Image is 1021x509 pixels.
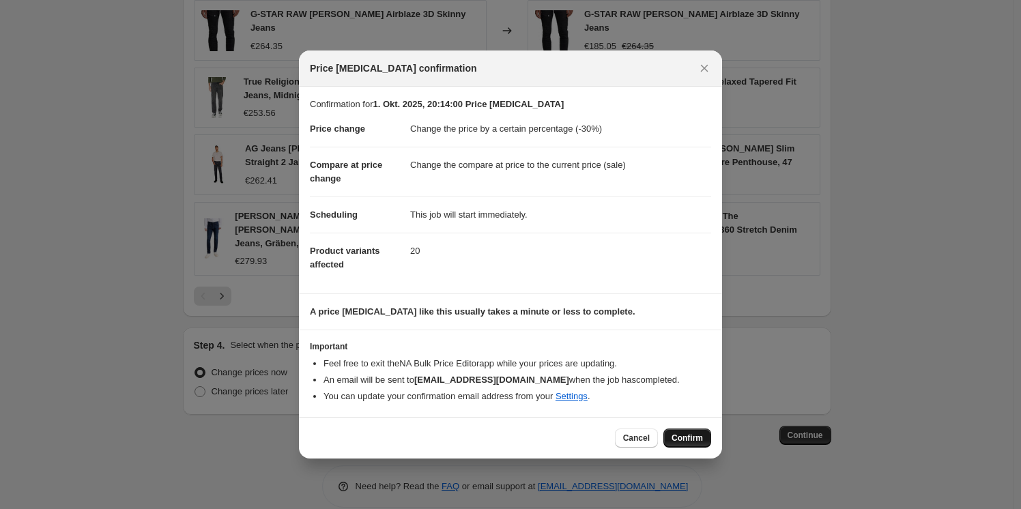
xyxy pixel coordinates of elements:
li: An email will be sent to when the job has completed . [323,373,711,387]
span: Price change [310,123,365,134]
dd: This job will start immediately. [410,197,711,233]
li: Feel free to exit the NA Bulk Price Editor app while your prices are updating. [323,357,711,370]
b: [EMAIL_ADDRESS][DOMAIN_NAME] [414,375,569,385]
li: You can update your confirmation email address from your . [323,390,711,403]
span: Product variants affected [310,246,380,270]
span: Confirm [672,433,703,443]
dd: Change the price by a certain percentage (-30%) [410,111,711,147]
b: A price [MEDICAL_DATA] like this usually takes a minute or less to complete. [310,306,635,317]
button: Close [695,59,714,78]
span: Compare at price change [310,160,382,184]
span: Price [MEDICAL_DATA] confirmation [310,61,477,75]
a: Settings [556,391,588,401]
h3: Important [310,341,711,352]
p: Confirmation for [310,98,711,111]
button: Confirm [663,428,711,448]
b: 1. Okt. 2025, 20:14:00 Price [MEDICAL_DATA] [373,99,564,109]
span: Scheduling [310,209,358,220]
dd: Change the compare at price to the current price (sale) [410,147,711,183]
dd: 20 [410,233,711,269]
button: Cancel [615,428,658,448]
span: Cancel [623,433,650,443]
